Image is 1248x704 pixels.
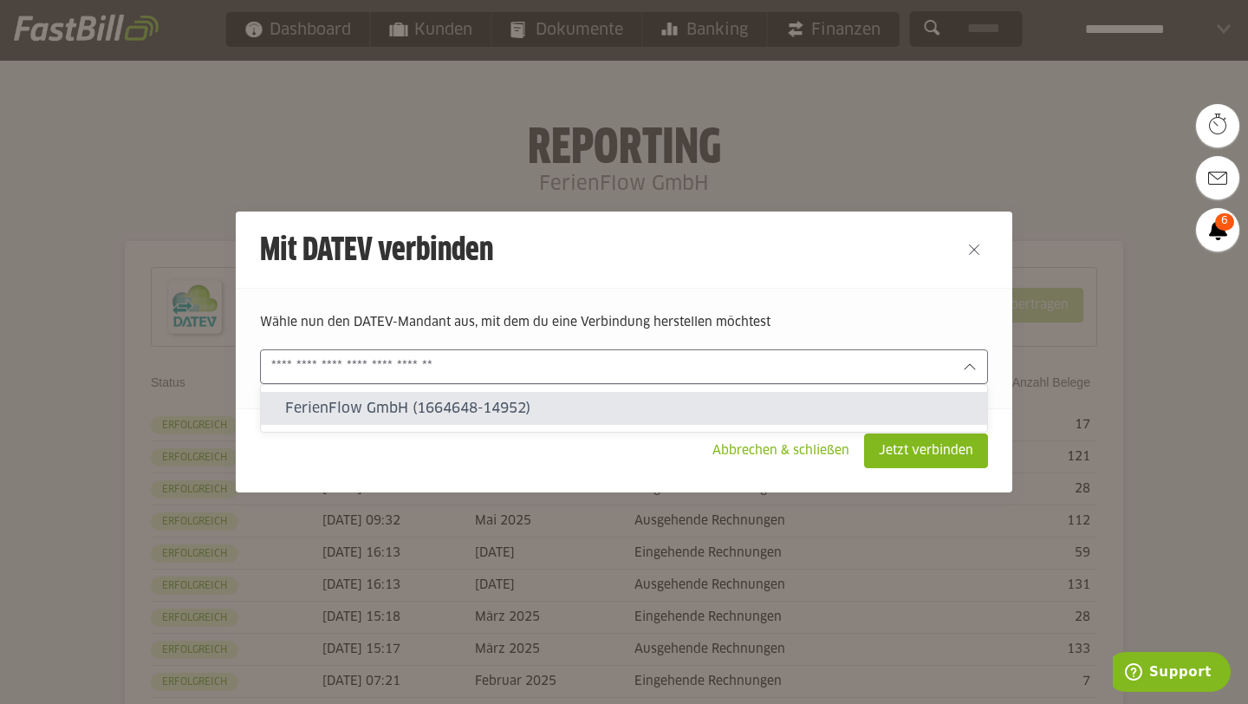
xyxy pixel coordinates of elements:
a: 6 [1196,208,1239,251]
sl-button: Abbrechen & schließen [698,433,864,468]
p: Wähle nun den DATEV-Mandant aus, mit dem du eine Verbindung herstellen möchtest [260,313,988,332]
span: 6 [1215,213,1234,231]
iframe: Öffnet ein Widget, in dem Sie weitere Informationen finden [1113,652,1231,695]
sl-button: Jetzt verbinden [864,433,988,468]
sl-option: FerienFlow GmbH (1664648-14952) [261,392,987,425]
